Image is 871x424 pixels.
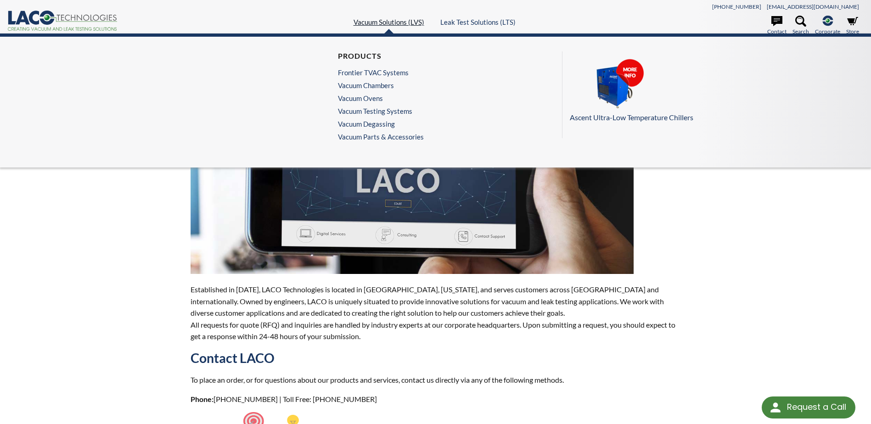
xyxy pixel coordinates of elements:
[815,27,840,36] span: Corporate
[191,395,214,403] strong: Phone:
[767,3,859,10] a: [EMAIL_ADDRESS][DOMAIN_NAME]
[191,350,275,366] strong: Contact LACO
[338,68,419,77] a: Frontier TVAC Systems
[338,94,419,102] a: Vacuum Ovens
[768,400,783,415] img: round button
[338,107,419,115] a: Vacuum Testing Systems
[570,59,854,123] a: Ascent Ultra-Low Temperature Chillers
[767,16,787,36] a: Contact
[191,97,634,274] img: ContactUs.jpg
[338,51,419,61] h4: Products
[787,396,846,418] div: Request a Call
[762,396,855,418] div: Request a Call
[712,3,761,10] a: [PHONE_NUMBER]
[191,393,680,405] p: [PHONE_NUMBER] | Toll Free: [PHONE_NUMBER]
[570,59,662,110] img: Ascent_Chillers_Pods__LVS_.png
[191,284,680,342] p: Established in [DATE], LACO Technologies is located in [GEOGRAPHIC_DATA], [US_STATE], and serves ...
[338,133,424,141] a: Vacuum Parts & Accessories
[570,112,854,123] p: Ascent Ultra-Low Temperature Chillers
[846,16,859,36] a: Store
[354,18,424,26] a: Vacuum Solutions (LVS)
[792,16,809,36] a: Search
[191,374,680,386] p: To place an order, or for questions about our products and services, contact us directly via any ...
[338,81,419,89] a: Vacuum Chambers
[440,18,516,26] a: Leak Test Solutions (LTS)
[338,120,419,128] a: Vacuum Degassing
